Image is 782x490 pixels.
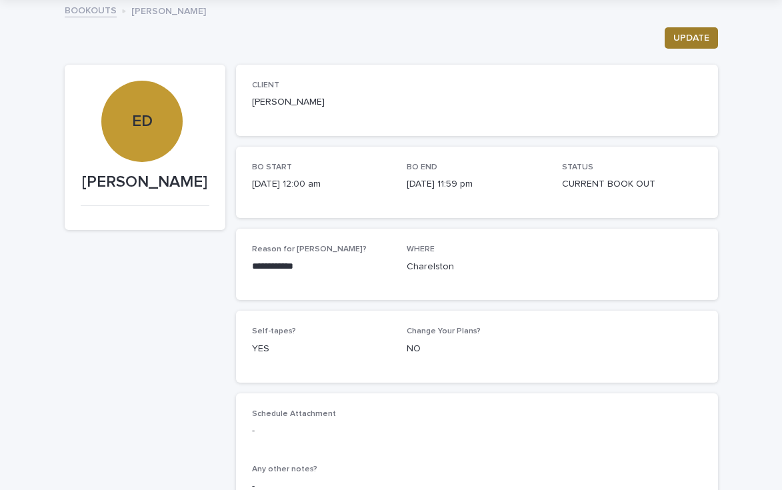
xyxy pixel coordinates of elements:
p: [PERSON_NAME] [131,3,206,17]
span: Change Your Plans? [407,327,481,335]
a: BOOKOUTS [65,2,117,17]
span: BO END [407,163,437,171]
span: CLIENT [252,81,279,89]
span: Any other notes? [252,465,317,473]
span: BO START [252,163,292,171]
span: Schedule Attachment [252,410,336,418]
p: [PERSON_NAME] [252,95,391,109]
p: [DATE] 12:00 am [252,177,391,191]
span: WHERE [407,245,435,253]
div: ED [101,30,183,131]
span: UPDATE [673,31,709,45]
p: NO [407,342,546,356]
p: CURRENT BOOK OUT [562,177,701,191]
span: Reason for [PERSON_NAME]? [252,245,367,253]
p: - [252,424,391,438]
p: [DATE] 11:59 pm [407,177,546,191]
p: YES [252,342,391,356]
button: UPDATE [665,27,718,49]
p: [PERSON_NAME] [81,173,209,192]
span: STATUS [562,163,593,171]
p: Charelston [407,260,546,274]
span: Self-tapes? [252,327,296,335]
